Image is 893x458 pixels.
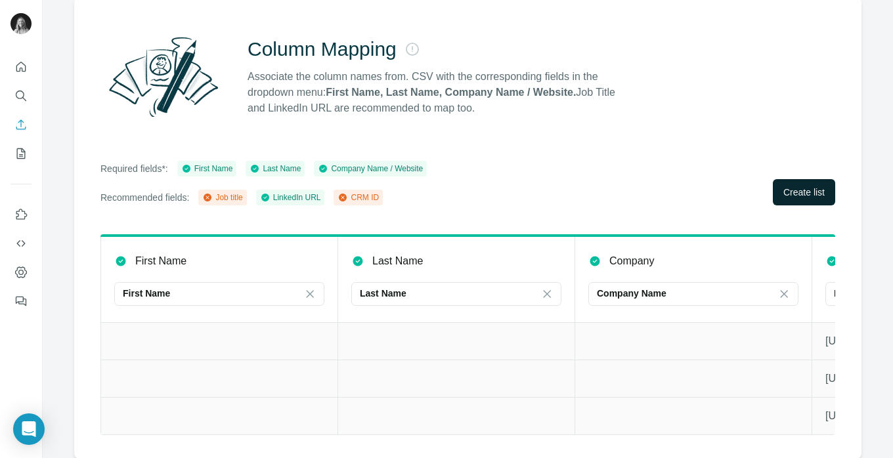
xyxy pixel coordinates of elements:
[100,30,227,124] img: Surfe Illustration - Column Mapping
[360,287,406,300] p: Last Name
[338,192,379,203] div: CRM ID
[100,191,189,204] p: Recommended fields:
[11,84,32,108] button: Search
[834,287,893,300] p: LinkedIn URL
[181,163,233,175] div: First Name
[248,69,627,116] p: Associate the column names from. CSV with the corresponding fields in the dropdown menu: Job Titl...
[326,87,576,98] strong: First Name, Last Name, Company Name / Website.
[135,253,186,269] p: First Name
[11,13,32,34] img: Avatar
[318,163,423,175] div: Company Name / Website
[123,287,170,300] p: First Name
[11,113,32,136] button: Enrich CSV
[773,179,835,205] button: Create list
[11,232,32,255] button: Use Surfe API
[250,163,301,175] div: Last Name
[11,260,32,284] button: Dashboard
[260,192,321,203] div: LinkedIn URL
[11,55,32,79] button: Quick start
[609,253,654,269] p: Company
[13,413,45,445] div: Open Intercom Messenger
[11,203,32,226] button: Use Surfe on LinkedIn
[597,287,666,300] p: Company Name
[372,253,423,269] p: Last Name
[11,142,32,165] button: My lists
[783,186,825,199] span: Create list
[248,37,397,61] h2: Column Mapping
[100,162,168,175] p: Required fields*:
[11,289,32,313] button: Feedback
[202,192,242,203] div: Job title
